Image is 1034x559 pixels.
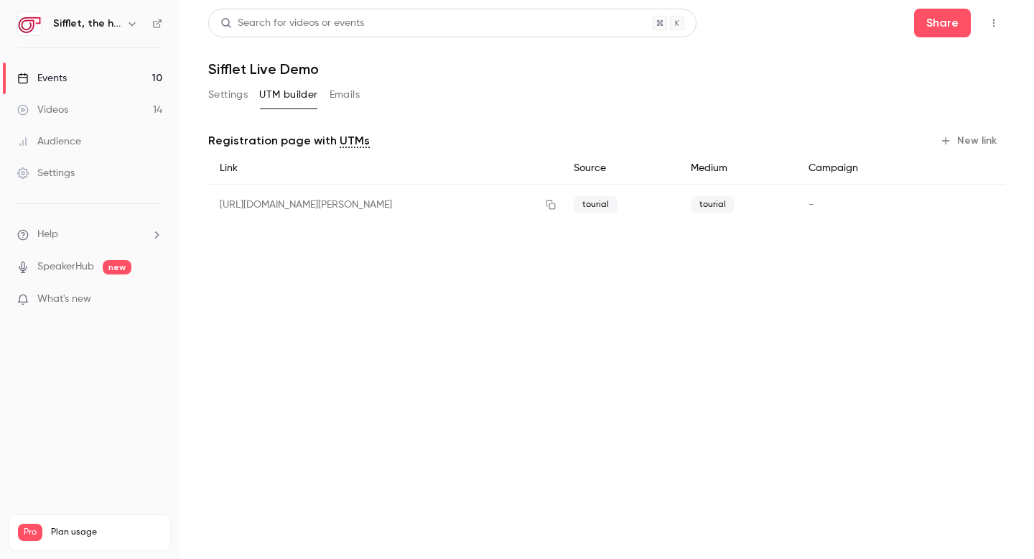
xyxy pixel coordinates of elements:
[340,132,370,149] a: UTMs
[17,134,81,149] div: Audience
[208,152,562,185] div: Link
[18,12,41,35] img: Sifflet, the holistic data observability platform
[53,17,121,31] h6: Sifflet, the holistic data observability platform
[691,196,735,213] span: tourial
[208,185,562,226] div: [URL][DOMAIN_NAME][PERSON_NAME]
[17,103,68,117] div: Videos
[934,129,1005,152] button: New link
[17,71,67,86] div: Events
[37,259,94,274] a: SpeakerHub
[259,83,317,106] button: UTM builder
[103,260,131,274] span: new
[17,227,162,242] li: help-dropdown-opener
[574,196,618,213] span: tourial
[145,293,162,306] iframe: Noticeable Trigger
[37,227,58,242] span: Help
[330,83,360,106] button: Emails
[679,152,797,185] div: Medium
[809,200,814,210] span: -
[18,524,42,541] span: Pro
[208,83,248,106] button: Settings
[51,527,162,538] span: Plan usage
[914,9,971,37] button: Share
[37,292,91,307] span: What's new
[797,152,925,185] div: Campaign
[208,132,370,149] p: Registration page with
[17,166,75,180] div: Settings
[562,152,680,185] div: Source
[208,60,1005,78] h1: Sifflet Live Demo
[220,16,364,31] div: Search for videos or events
